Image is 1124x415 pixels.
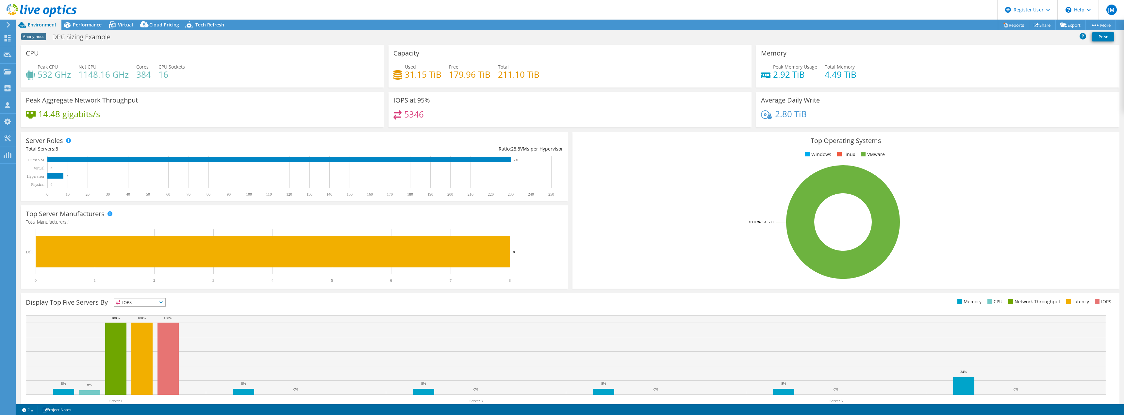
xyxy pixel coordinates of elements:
h3: Top Server Manufacturers [26,210,105,217]
text: 100% [164,316,172,320]
text: 8% [61,381,66,385]
li: Windows [803,151,831,158]
text: 8% [781,381,786,385]
span: Environment [28,22,57,28]
text: Physical [31,182,44,187]
a: Share [1029,20,1056,30]
text: 240 [528,192,534,197]
text: 170 [387,192,393,197]
h3: Capacity [393,50,419,57]
text: Server 3 [470,399,483,403]
text: 4 [272,278,273,283]
span: JM [1106,5,1117,15]
a: More [1085,20,1116,30]
tspan: ESXi 7.0 [761,219,773,224]
text: 60 [166,192,170,197]
h4: 1148.16 GHz [78,71,129,78]
h4: Total Manufacturers: [26,218,563,226]
h3: Server Roles [26,137,63,144]
h4: 179.96 TiB [449,71,490,78]
span: 1 [68,219,70,225]
span: Cores [136,64,149,70]
h3: Average Daily Write [761,97,820,104]
text: 1 [94,278,96,283]
h3: Peak Aggregate Network Throughput [26,97,138,104]
text: 8 [513,250,515,254]
span: Cloud Pricing [149,22,179,28]
h4: 4.49 TiB [825,71,856,78]
text: 24% [960,370,967,374]
text: 3 [212,278,214,283]
text: 0 [51,167,52,170]
svg: \n [1066,7,1071,13]
tspan: 100.0% [749,219,761,224]
text: 100% [111,316,120,320]
text: Hypervisor [27,174,44,179]
h4: 384 [136,71,151,78]
text: 120 [286,192,292,197]
text: 8 [67,175,68,178]
text: 230 [508,192,514,197]
text: 0% [293,387,298,391]
span: Net CPU [78,64,96,70]
li: VMware [859,151,885,158]
li: IOPS [1093,298,1111,305]
text: 6 [390,278,392,283]
text: 40 [126,192,130,197]
text: 0% [1014,387,1018,391]
text: 2 [153,278,155,283]
text: 5 [331,278,333,283]
span: Used [405,64,416,70]
h4: 211.10 TiB [498,71,539,78]
text: 190 [427,192,433,197]
a: Print [1092,32,1114,41]
text: 8 [509,278,511,283]
h4: 2.80 TiB [775,110,807,118]
text: 0% [834,387,838,391]
text: Server 5 [830,399,843,403]
h3: IOPS at 95% [393,97,430,104]
text: Virtual [34,166,45,170]
text: 50 [146,192,150,197]
text: 140 [326,192,332,197]
h4: 2.92 TiB [773,71,817,78]
text: 130 [306,192,312,197]
div: Total Servers: [26,145,294,152]
text: 180 [407,192,413,197]
text: 100 [246,192,252,197]
text: 10 [66,192,70,197]
text: 0 [51,183,52,186]
a: Project Notes [38,406,76,414]
h4: 31.15 TiB [405,71,441,78]
span: Virtual [118,22,133,28]
h4: 14.48 gigabits/s [38,110,100,118]
span: CPU Sockets [158,64,185,70]
text: 250 [548,192,554,197]
li: Linux [835,151,855,158]
span: 8 [56,146,58,152]
li: Latency [1065,298,1089,305]
text: 0 [35,278,37,283]
text: 30 [106,192,110,197]
h1: DPC Sizing Example [49,33,121,40]
h3: CPU [26,50,39,57]
h4: 16 [158,71,185,78]
span: Anonymous [21,33,46,40]
a: 2 [18,406,38,414]
text: 70 [187,192,190,197]
a: Export [1055,20,1086,30]
span: Free [449,64,458,70]
text: 100% [138,316,146,320]
span: Peak CPU [38,64,58,70]
text: 8% [241,381,246,385]
text: 200 [447,192,453,197]
text: Guest VM [28,158,44,162]
text: 230 [514,158,519,162]
text: 6% [87,383,92,387]
li: Memory [956,298,982,305]
text: 220 [488,192,494,197]
text: 7 [450,278,452,283]
text: 20 [86,192,90,197]
text: Server 1 [109,399,123,403]
text: 8% [421,381,426,385]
